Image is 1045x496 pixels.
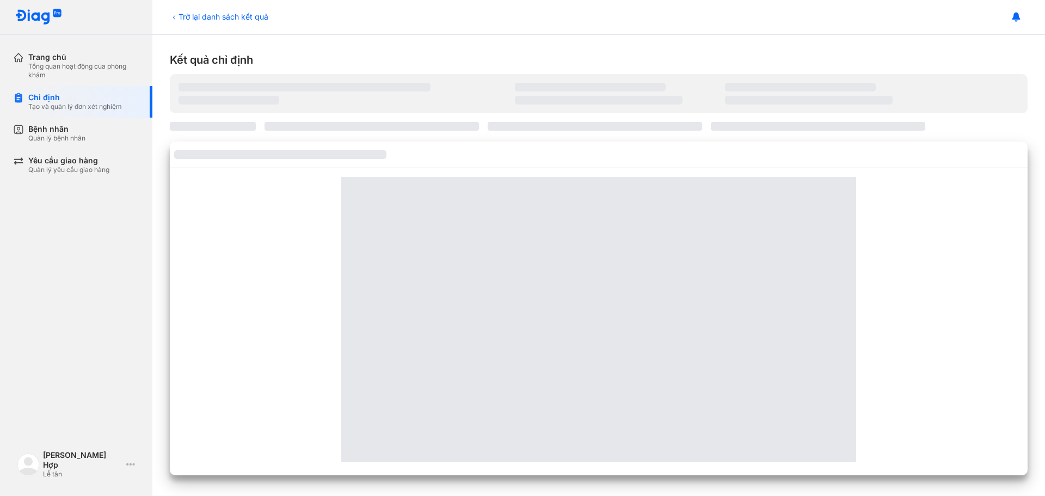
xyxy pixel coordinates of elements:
div: Lễ tân [43,470,122,479]
img: logo [15,9,62,26]
div: [PERSON_NAME] Hợp [43,450,122,470]
div: Quản lý bệnh nhân [28,134,85,143]
div: Quản lý yêu cầu giao hàng [28,166,109,174]
img: logo [17,454,39,475]
div: Kết quả chỉ định [170,52,1028,68]
div: Tạo và quản lý đơn xét nghiệm [28,102,122,111]
div: Tổng quan hoạt động của phòng khám [28,62,139,79]
div: Yêu cầu giao hàng [28,156,109,166]
div: Trang chủ [28,52,139,62]
div: Bệnh nhân [28,124,85,134]
div: Trở lại danh sách kết quả [170,11,268,22]
div: Chỉ định [28,93,122,102]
